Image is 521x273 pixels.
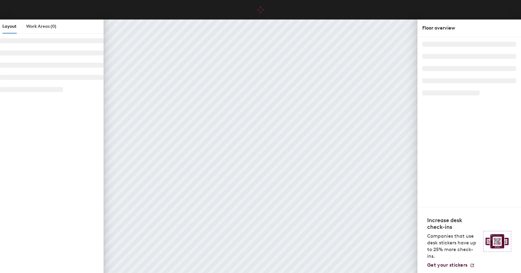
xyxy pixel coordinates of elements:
[2,24,16,29] span: Layout
[427,262,467,268] span: Get your stickers
[427,217,480,230] h4: Increase desk check-ins
[483,231,511,252] img: Sticker logo
[422,24,516,32] div: Floor overview
[26,24,56,29] span: Work Areas (0)
[427,262,475,268] a: Get your stickers
[427,233,480,260] p: Companies that use desk stickers have up to 25% more check-ins.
